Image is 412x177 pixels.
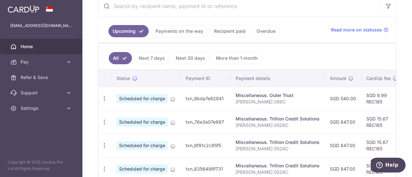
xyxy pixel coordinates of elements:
span: Amount [330,75,346,82]
span: Scheduled for charge [117,94,168,103]
td: txn_9bda7e82841 [181,87,230,110]
p: [PERSON_NAME] 0528C [236,146,320,152]
a: Payments on the way [151,25,207,37]
p: [PERSON_NAME] 0528C [236,122,320,128]
a: Upcoming [108,25,149,37]
div: Miscellaneous. Outer Trust [236,92,320,99]
a: Next 30 days [172,52,209,64]
span: Home [21,43,63,50]
td: SGD 15.67 REC185 [361,110,403,134]
td: SGD 847.00 [325,134,361,157]
p: [PERSON_NAME] 098C [236,99,320,105]
td: SGD 540.00 [325,87,361,110]
p: [PERSON_NAME] 0528C [236,169,320,175]
span: Support [21,90,63,96]
td: SGD 847.00 [325,110,361,134]
td: txn_8f91c2c95f5 [181,134,230,157]
img: CardUp [8,5,39,13]
a: Next 7 days [135,52,169,64]
td: SGD 15.67 REC185 [361,134,403,157]
td: txn_76e3e07e997 [181,110,230,134]
span: Settings [21,105,63,111]
th: Payment ID [181,70,230,87]
th: Payment details [230,70,325,87]
div: Miscellaneous. Trillion Credit Solutions [236,163,320,169]
iframe: Opens a widget where you can find more information [371,158,406,174]
span: Pay [21,59,63,65]
a: Overdue [252,25,280,37]
a: More than 1 month [212,52,262,64]
span: Read more on statuses [331,27,382,33]
div: Miscellaneous. Trillion Credit Solutions [236,116,320,122]
div: Miscellaneous. Trillion Credit Solutions [236,139,320,146]
span: Status [117,75,130,82]
a: All [109,52,132,64]
span: Scheduled for charge [117,164,168,173]
a: Recipient paid [210,25,250,37]
span: Scheduled for charge [117,141,168,150]
p: [EMAIL_ADDRESS][DOMAIN_NAME] [10,22,72,29]
span: Scheduled for charge [117,118,168,127]
a: Read more on statuses [331,27,389,33]
td: SGD 9.99 REC185 [361,87,403,110]
span: Refer & Save [21,74,63,81]
span: CardUp fee [366,75,391,82]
